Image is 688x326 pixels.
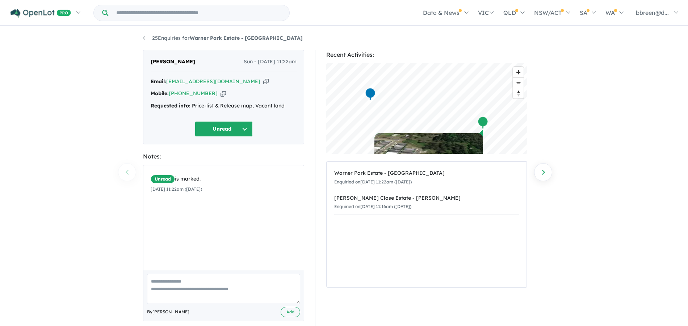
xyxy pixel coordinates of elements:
[326,50,527,60] div: Recent Activities:
[151,102,297,110] div: Price-list & Release map, Vacant land
[513,67,524,77] button: Zoom in
[478,116,488,130] div: Map marker
[334,194,519,203] div: [PERSON_NAME] Close Estate - [PERSON_NAME]
[334,179,412,185] small: Enquiried on [DATE] 11:22am ([DATE])
[143,152,304,161] div: Notes:
[169,90,218,97] a: [PHONE_NUMBER]
[513,77,524,88] button: Zoom out
[513,88,524,98] button: Reset bearing to north
[151,78,166,85] strong: Email:
[143,34,545,43] nav: breadcrumb
[190,35,303,41] strong: Warner Park Estate - [GEOGRAPHIC_DATA]
[110,5,288,21] input: Try estate name, suburb, builder or developer
[147,308,189,316] span: By [PERSON_NAME]
[221,90,226,97] button: Copy
[334,190,519,215] a: [PERSON_NAME] Close Estate - [PERSON_NAME]Enquiried on[DATE] 11:16am ([DATE])
[513,78,524,88] span: Zoom out
[263,78,269,85] button: Copy
[281,307,300,317] button: Add
[334,204,411,209] small: Enquiried on [DATE] 11:16am ([DATE])
[195,121,253,137] button: Unread
[166,78,260,85] a: [EMAIL_ADDRESS][DOMAIN_NAME]
[636,9,669,16] span: bbreen@d...
[143,35,303,41] a: 25Enquiries forWarner Park Estate - [GEOGRAPHIC_DATA]
[244,58,297,66] span: Sun - [DATE] 11:22am
[151,90,169,97] strong: Mobile:
[334,165,519,190] a: Warner Park Estate - [GEOGRAPHIC_DATA]Enquiried on[DATE] 11:22am ([DATE])
[151,58,195,66] span: [PERSON_NAME]
[334,169,519,178] div: Warner Park Estate - [GEOGRAPHIC_DATA]
[151,175,297,183] div: is marked.
[365,88,376,101] div: Map marker
[326,63,527,154] canvas: Map
[151,175,175,183] span: Unread
[151,102,190,109] strong: Requested info:
[11,9,71,18] img: Openlot PRO Logo White
[151,186,202,192] small: [DATE] 11:22am ([DATE])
